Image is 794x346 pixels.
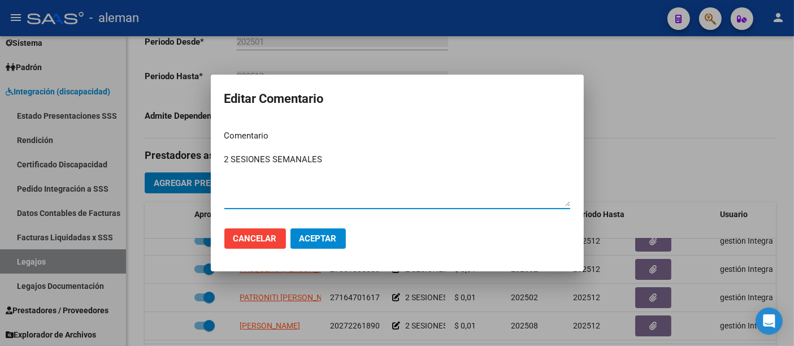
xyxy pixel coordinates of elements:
span: Cancelar [233,233,277,244]
div: Open Intercom Messenger [756,308,783,335]
span: Aceptar [300,233,337,244]
p: Comentario [224,129,570,142]
button: Aceptar [290,228,346,249]
button: Cancelar [224,228,286,249]
h2: Editar Comentario [224,88,570,110]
